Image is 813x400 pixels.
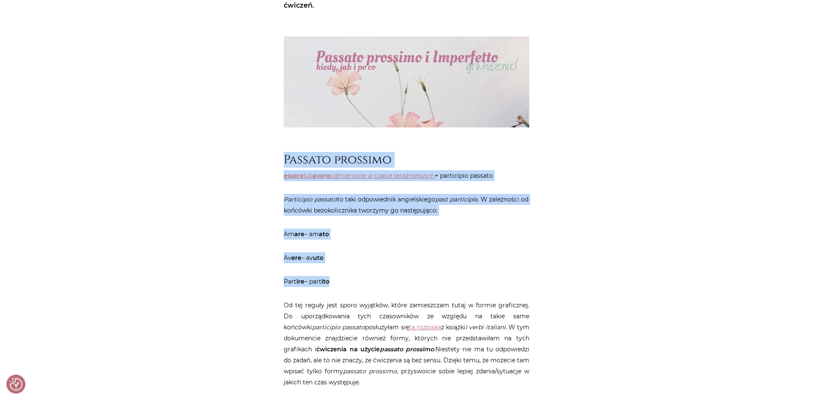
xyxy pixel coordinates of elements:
[409,323,441,331] a: tą rozpiską
[321,278,329,285] strong: ito
[296,278,304,285] strong: ire
[284,153,529,167] h2: Passato prossimo
[284,300,529,388] p: Od tej reguły jest sporo wyjątków, które zamieszczam tutaj w formie graficznej. Do uporządkowania...
[284,172,435,179] a: esserelubavereodmienione w czasie teraźniejszym
[284,170,529,181] p: + participio passato
[284,196,337,203] em: Participio passato
[312,323,365,331] em: participio passato
[10,378,22,391] button: Preferencje co do zgód
[313,254,324,262] strong: uto
[313,172,330,179] strong: avere
[465,323,506,331] em: I verbi italiani
[284,194,529,216] p: to taki odpowiednik angielskiego . W zależności od końcówki bezokolicznika tworzymy go następująco:
[435,196,478,203] em: past participle
[316,345,380,353] strong: ćwiczenia na użycie
[284,229,529,240] p: Am – am
[294,230,304,238] strong: are
[380,345,434,353] strong: passato prossimo
[291,254,301,262] strong: ere
[10,378,22,391] img: Revisit consent button
[284,252,529,263] p: Av – av
[343,367,397,375] em: passato prossimo
[284,276,529,287] p: Part – part
[284,172,304,179] strong: essere
[319,230,329,238] strong: ato
[380,345,435,353] em: .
